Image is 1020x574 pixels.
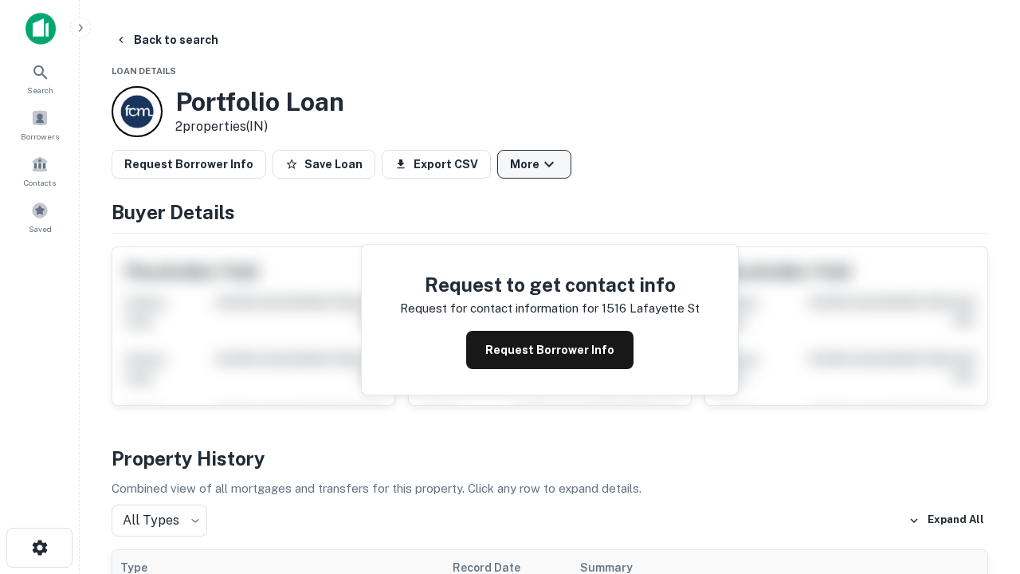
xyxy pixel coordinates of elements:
button: Export CSV [382,150,491,179]
span: Search [27,84,53,96]
a: Borrowers [5,103,75,146]
a: Contacts [5,149,75,192]
a: Search [5,57,75,100]
p: 1516 lafayette st [602,299,700,318]
span: Loan Details [112,66,176,76]
iframe: Chat Widget [940,395,1020,472]
button: Expand All [904,509,988,533]
h4: Request to get contact info [400,270,700,299]
img: capitalize-icon.png [25,13,56,45]
h3: Portfolio Loan [175,87,344,117]
h4: Buyer Details [112,198,988,226]
span: Contacts [24,176,56,189]
button: Back to search [108,26,225,54]
span: Saved [29,222,52,235]
span: Borrowers [21,130,59,143]
button: Request Borrower Info [466,331,634,369]
p: Request for contact information for [400,299,598,318]
div: All Types [112,505,207,537]
button: More [497,150,571,179]
h4: Property History [112,444,988,473]
button: Save Loan [273,150,375,179]
p: Combined view of all mortgages and transfers for this property. Click any row to expand details. [112,479,988,498]
a: Saved [5,195,75,238]
p: 2 properties (IN) [175,117,344,136]
button: Request Borrower Info [112,150,266,179]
